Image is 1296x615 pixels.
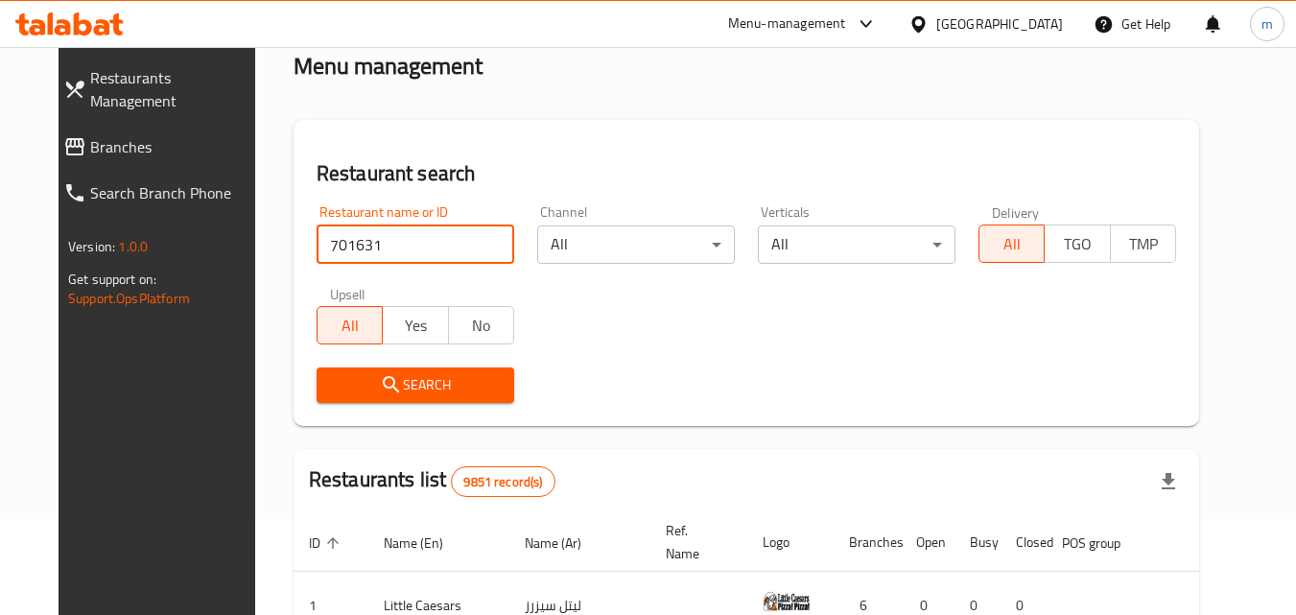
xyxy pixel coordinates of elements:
[987,230,1037,258] span: All
[90,135,260,158] span: Branches
[1062,532,1145,555] span: POS group
[834,513,901,572] th: Branches
[1044,225,1110,263] button: TGO
[978,225,1045,263] button: All
[1145,459,1191,505] div: Export file
[48,55,275,124] a: Restaurants Management
[448,306,514,344] button: No
[954,513,1001,572] th: Busy
[317,367,514,403] button: Search
[90,66,260,112] span: Restaurants Management
[309,532,345,555] span: ID
[525,532,606,555] span: Name (Ar)
[384,532,468,555] span: Name (En)
[68,286,190,311] a: Support.OpsPlatform
[758,225,955,264] div: All
[936,13,1063,35] div: [GEOGRAPHIC_DATA]
[457,312,507,340] span: No
[537,225,735,264] div: All
[666,519,724,565] span: Ref. Name
[992,205,1040,219] label: Delivery
[294,51,483,82] h2: Menu management
[1001,513,1047,572] th: Closed
[390,312,440,340] span: Yes
[68,267,156,292] span: Get support on:
[325,312,375,340] span: All
[90,181,260,204] span: Search Branch Phone
[382,306,448,344] button: Yes
[728,12,846,35] div: Menu-management
[747,513,834,572] th: Logo
[48,170,275,216] a: Search Branch Phone
[1110,225,1176,263] button: TMP
[317,306,383,344] button: All
[452,473,554,491] span: 9851 record(s)
[317,225,514,264] input: Search for restaurant name or ID..
[48,124,275,170] a: Branches
[118,234,148,259] span: 1.0.0
[330,287,365,300] label: Upsell
[1052,230,1102,258] span: TGO
[901,513,954,572] th: Open
[309,465,555,497] h2: Restaurants list
[1119,230,1168,258] span: TMP
[1261,13,1273,35] span: m
[332,373,499,397] span: Search
[68,234,115,259] span: Version:
[317,159,1176,188] h2: Restaurant search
